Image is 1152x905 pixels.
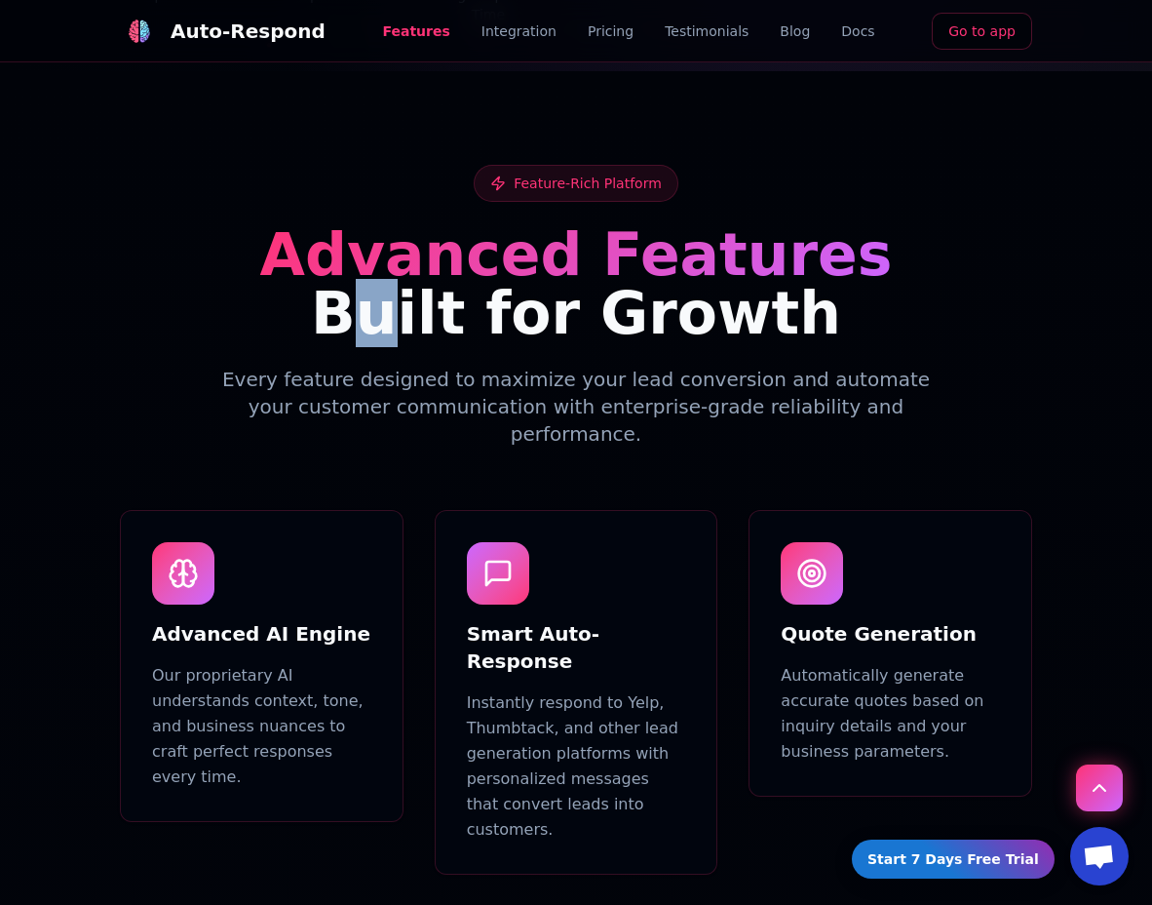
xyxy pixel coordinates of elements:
a: Blog [780,21,810,41]
a: Go to app [932,13,1032,50]
a: Docs [841,21,874,41]
span: Feature-Rich Platform [514,174,662,193]
a: Testimonials [665,21,749,41]
span: Advanced Features [260,220,893,289]
div: Auto-Respond [171,18,326,45]
p: Every feature designed to maximize your lead conversion and automate your customer communication ... [202,366,950,448]
img: Auto-Respond Logo [127,19,151,43]
h3: Advanced AI Engine [152,620,371,648]
a: Integration [481,21,557,41]
p: Instantly respond to Yelp, Thumbtack, and other lead generation platforms with personalized messa... [467,690,686,843]
button: Scroll to top [1076,765,1123,811]
a: Start 7 Days Free Trial [851,840,1056,880]
h3: Quote Generation [781,620,1000,648]
a: Auto-Respond LogoAuto-Respond [120,12,326,51]
span: Built for Growth [311,279,841,347]
div: Open chat [1070,827,1129,885]
a: Pricing [588,21,634,41]
a: Features [382,21,449,41]
h3: Smart Auto-Response [467,620,686,675]
p: Our proprietary AI understands context, tone, and business nuances to craft perfect responses eve... [152,663,371,790]
p: Automatically generate accurate quotes based on inquiry details and your business parameters. [781,663,1000,765]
